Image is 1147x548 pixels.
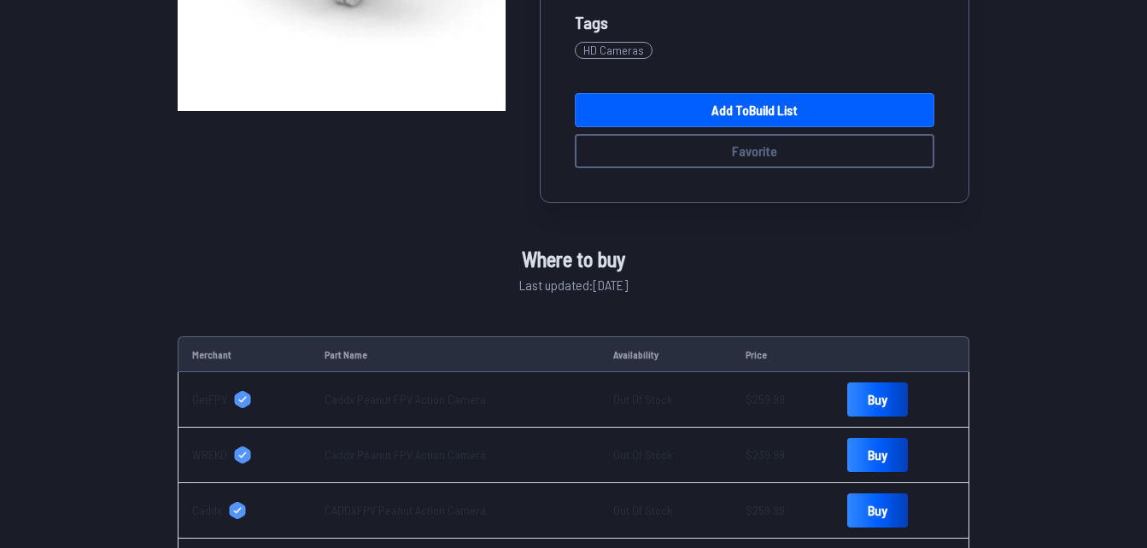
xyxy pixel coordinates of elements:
td: Merchant [178,336,311,372]
span: WREKD [192,446,227,463]
span: Last updated: [DATE] [519,275,628,295]
a: WREKD [192,446,297,463]
a: Caddx Peanut FPV Action Camera [325,392,486,406]
a: Add toBuild List [575,93,934,127]
a: GetFPV [192,391,297,408]
td: Availability [600,336,732,372]
span: GetFPV [192,391,227,408]
span: Where to buy [522,244,625,275]
td: Part Name [311,336,600,372]
a: CADDXFPV Peanut Action Camera [325,503,486,517]
a: Buy [847,382,908,417]
button: Favorite [575,134,934,168]
a: Caddx [192,502,297,519]
a: HD Cameras [575,35,659,66]
td: Out Of Stock [600,483,732,539]
td: Out Of Stock [600,372,732,428]
a: Buy [847,438,908,472]
a: Caddx Peanut FPV Action Camera [325,447,486,462]
span: HD Cameras [575,42,653,59]
span: Tags [575,12,608,32]
td: Out Of Stock [600,428,732,483]
td: $239.99 [732,428,834,483]
td: $259.99 [732,483,834,539]
td: Price [732,336,834,372]
td: $259.99 [732,372,834,428]
a: Buy [847,493,908,528]
span: Caddx [192,502,222,519]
